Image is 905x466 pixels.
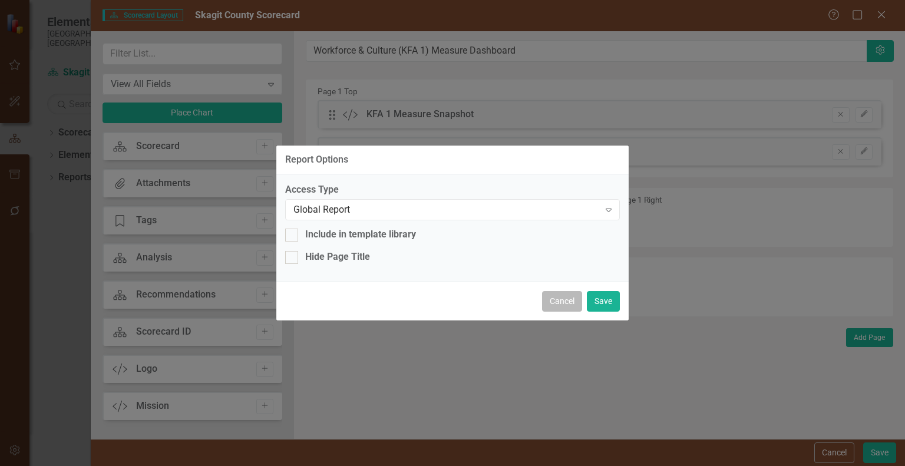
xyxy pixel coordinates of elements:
div: Report Options [285,154,348,165]
label: Access Type [285,183,620,197]
div: Global Report [293,203,599,217]
div: Include in template library [305,228,416,242]
div: Hide Page Title [305,250,370,264]
button: Save [587,291,620,312]
button: Cancel [542,291,582,312]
